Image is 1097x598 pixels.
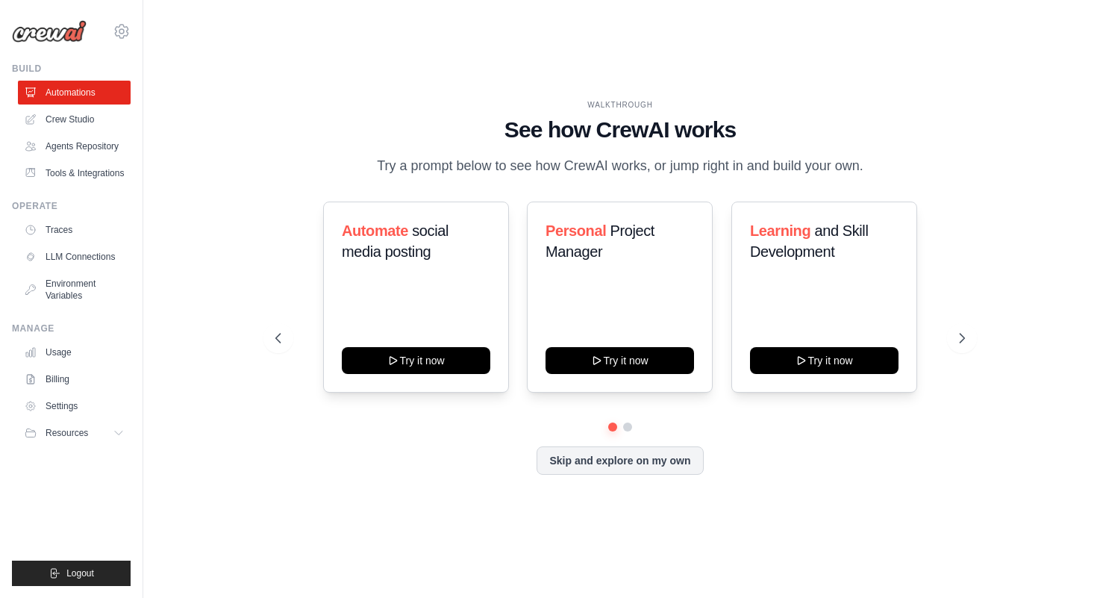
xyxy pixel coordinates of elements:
a: Usage [18,340,131,364]
a: Tools & Integrations [18,161,131,185]
span: social media posting [342,222,449,260]
button: Try it now [546,347,694,374]
div: Operate [12,200,131,212]
a: Crew Studio [18,108,131,131]
div: WALKTHROUGH [275,99,964,110]
a: Settings [18,394,131,418]
img: Logo [12,20,87,43]
p: Try a prompt below to see how CrewAI works, or jump right in and build your own. [369,155,871,177]
a: LLM Connections [18,245,131,269]
span: Logout [66,567,94,579]
h1: See how CrewAI works [275,116,964,143]
button: Try it now [342,347,490,374]
button: Skip and explore on my own [537,446,703,475]
button: Try it now [750,347,898,374]
a: Agents Repository [18,134,131,158]
span: and Skill Development [750,222,868,260]
span: Personal [546,222,606,239]
button: Logout [12,561,131,586]
a: Traces [18,218,131,242]
span: Automate [342,222,408,239]
span: Resources [46,427,88,439]
button: Resources [18,421,131,445]
div: Manage [12,323,131,334]
span: Learning [750,222,810,239]
a: Billing [18,367,131,391]
a: Automations [18,81,131,105]
a: Environment Variables [18,272,131,308]
span: Project Manager [546,222,654,260]
div: Build [12,63,131,75]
